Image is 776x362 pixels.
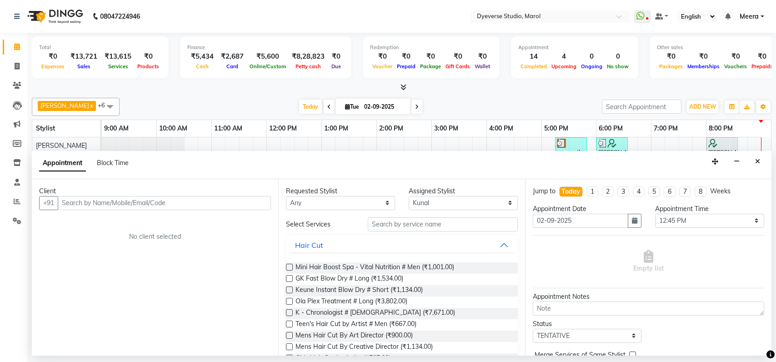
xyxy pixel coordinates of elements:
[749,51,775,62] div: ₹0
[343,103,361,110] span: Tue
[679,186,691,197] li: 7
[633,186,645,197] li: 4
[224,63,240,70] span: Card
[707,139,737,156] div: [PERSON_NAME], TK01, 08:00 PM-08:35 PM, Classic - Pedi
[561,187,581,196] div: Today
[695,186,706,197] li: 8
[751,155,764,169] button: Close
[722,51,749,62] div: ₹0
[542,122,571,135] a: 5:00 PM
[518,63,549,70] span: Completed
[187,44,344,51] div: Finance
[605,51,631,62] div: 0
[217,51,247,62] div: ₹2,687
[299,100,322,114] span: Today
[706,122,735,135] a: 8:00 PM
[689,103,716,110] span: ADD NEW
[597,139,627,156] div: [PERSON_NAME], TK02, 06:00 PM-06:35 PM, Classic - Pedi
[472,51,492,62] div: ₹0
[651,122,680,135] a: 7:00 PM
[97,159,129,167] span: Block Time
[39,196,58,210] button: +91
[533,292,764,302] div: Appointment Notes
[648,186,660,197] li: 5
[75,63,93,70] span: Sales
[295,342,433,353] span: Mens Hair Cut By Creative Director (₹1,134.00)
[533,319,642,329] div: Status
[101,51,135,62] div: ₹13,615
[247,51,288,62] div: ₹5,600
[23,4,85,29] img: logo
[749,63,775,70] span: Prepaids
[657,51,685,62] div: ₹0
[418,51,443,62] div: ₹0
[549,63,579,70] span: Upcoming
[685,63,722,70] span: Memberships
[368,217,518,231] input: Search by service name
[286,186,395,196] div: Requested Stylist
[556,139,586,156] div: sana pathan, TK05, 05:15 PM-05:50 PM, Classic - Pedi
[740,12,759,21] span: Meera
[722,63,749,70] span: Vouchers
[602,100,681,114] input: Search Appointment
[377,122,406,135] a: 2:00 PM
[409,186,518,196] div: Assigned Stylist
[39,44,161,51] div: Total
[39,63,67,70] span: Expenses
[247,63,288,70] span: Online/Custom
[106,63,130,70] span: Services
[535,350,626,362] span: Merge Services of Same Stylist
[329,63,343,70] span: Due
[58,196,271,210] input: Search by Name/Mobile/Email/Code
[322,122,350,135] a: 1:00 PM
[157,122,190,135] a: 10:00 AM
[685,51,722,62] div: ₹0
[135,63,161,70] span: Products
[40,102,89,109] span: [PERSON_NAME]
[295,274,403,285] span: GK Fast Blow Dry # Long (₹1,534.00)
[657,63,685,70] span: Packages
[36,141,87,150] span: [PERSON_NAME]
[328,51,344,62] div: ₹0
[687,101,718,113] button: ADD NEW
[370,44,492,51] div: Redemption
[36,124,55,132] span: Stylist
[596,122,625,135] a: 6:00 PM
[617,186,629,197] li: 3
[293,63,323,70] span: Petty cash
[67,51,101,62] div: ₹13,721
[549,51,579,62] div: 4
[100,4,140,29] b: 08047224946
[664,186,676,197] li: 6
[533,214,629,228] input: yyyy-mm-dd
[39,51,67,62] div: ₹0
[710,186,731,196] div: Weeks
[586,186,598,197] li: 1
[395,63,418,70] span: Prepaid
[295,308,455,319] span: K - Chronologist # [DEMOGRAPHIC_DATA] (₹7,671.00)
[295,297,407,308] span: Ola Plex Treatment # Long (₹3,802.00)
[370,63,395,70] span: Voucher
[605,63,631,70] span: No show
[432,122,461,135] a: 3:00 PM
[487,122,516,135] a: 4:00 PM
[633,250,664,273] span: Empty list
[418,63,443,70] span: Package
[187,51,217,62] div: ₹5,434
[288,51,328,62] div: ₹8,28,823
[579,63,605,70] span: Ongoing
[212,122,245,135] a: 11:00 AM
[61,232,249,241] div: No client selected
[533,186,556,196] div: Jump to
[602,186,614,197] li: 2
[655,204,764,214] div: Appointment Time
[361,100,407,114] input: 2025-09-02
[98,101,112,109] span: +6
[279,220,361,229] div: Select Services
[295,285,423,297] span: Keune Instant Blow Dry # Short (₹1,134.00)
[290,237,514,253] button: Hair Cut
[579,51,605,62] div: 0
[89,102,93,109] a: x
[39,155,86,171] span: Appointment
[295,262,454,274] span: Mini Hair Boost Spa - Vital Nutrition # Men (₹1,001.00)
